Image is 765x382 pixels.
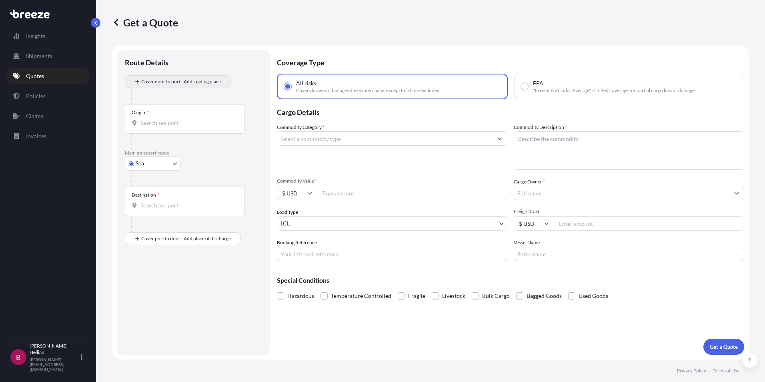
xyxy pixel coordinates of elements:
[729,186,744,200] button: Show suggestions
[521,83,528,90] input: FPA"Free of Particular Average" - limited coverage for partial cargo loss or damage
[277,208,301,216] span: Load Type
[527,290,562,302] span: Bagged Goods
[493,131,507,146] button: Show suggestions
[277,216,507,231] button: LCL
[141,78,221,86] span: Cover door to port - Add loading place
[284,83,291,90] input: All risksCovers losses or damages due to any cause, except for those excluded
[713,368,739,374] a: Terms of Use
[514,239,540,247] label: Vessel Name
[482,290,510,302] span: Bulk Cargo
[677,368,706,374] a: Privacy Policy
[26,132,46,140] p: Invoices
[7,68,89,84] a: Quotes
[125,232,241,245] button: Cover port to door - Add place of discharge
[125,156,181,171] button: Select transport
[317,186,507,200] input: Type amount
[140,201,235,209] input: Destination
[554,216,744,231] input: Enter amount
[296,87,440,94] span: Covers losses or damages due to any cause, except for those excluded
[514,208,744,215] span: Freight Cost
[26,92,46,100] p: Policies
[125,150,262,156] p: Main transport mode
[140,119,235,127] input: Origin
[7,108,89,124] a: Claims
[277,50,744,74] p: Coverage Type
[277,131,493,146] input: Select a commodity type
[26,52,52,60] p: Shipments
[710,343,738,351] p: Get a Quote
[125,58,168,67] p: Route Details
[132,109,149,116] div: Origin
[533,87,695,94] span: "Free of Particular Average" - limited coverage for partial cargo loss or damage
[277,123,324,131] label: Commodity Category
[514,186,729,200] input: Full name
[514,247,744,261] input: Enter name
[26,72,44,80] p: Quotes
[7,28,89,44] a: Insights
[514,123,567,131] label: Commodity Description
[136,159,144,167] span: Sea
[408,290,425,302] span: Fragile
[132,192,160,198] div: Destination
[125,75,231,88] button: Cover door to port - Add loading place
[533,79,543,87] span: FPA
[7,48,89,64] a: Shipments
[16,353,21,361] span: B
[26,32,45,40] p: Insights
[112,16,178,29] p: Get a Quote
[442,290,465,302] span: Livestock
[277,239,317,247] label: Booking Reference
[26,112,43,120] p: Claims
[7,88,89,104] a: Policies
[277,247,507,261] input: Your internal reference
[514,178,545,186] label: Cargo Owner
[296,79,316,87] span: All risks
[277,99,744,123] p: Cargo Details
[579,290,608,302] span: Used Goods
[287,290,314,302] span: Hazardous
[277,178,507,184] span: Commodity Value
[141,235,231,243] span: Cover port to door - Add place of discharge
[30,357,79,372] p: [PERSON_NAME][EMAIL_ADDRESS][DOMAIN_NAME]
[277,277,744,283] p: Special Conditions
[703,339,744,355] button: Get a Quote
[331,290,391,302] span: Temperature Controlled
[280,219,290,227] span: LCL
[7,128,89,144] a: Invoices
[30,343,79,356] p: [PERSON_NAME] Heilian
